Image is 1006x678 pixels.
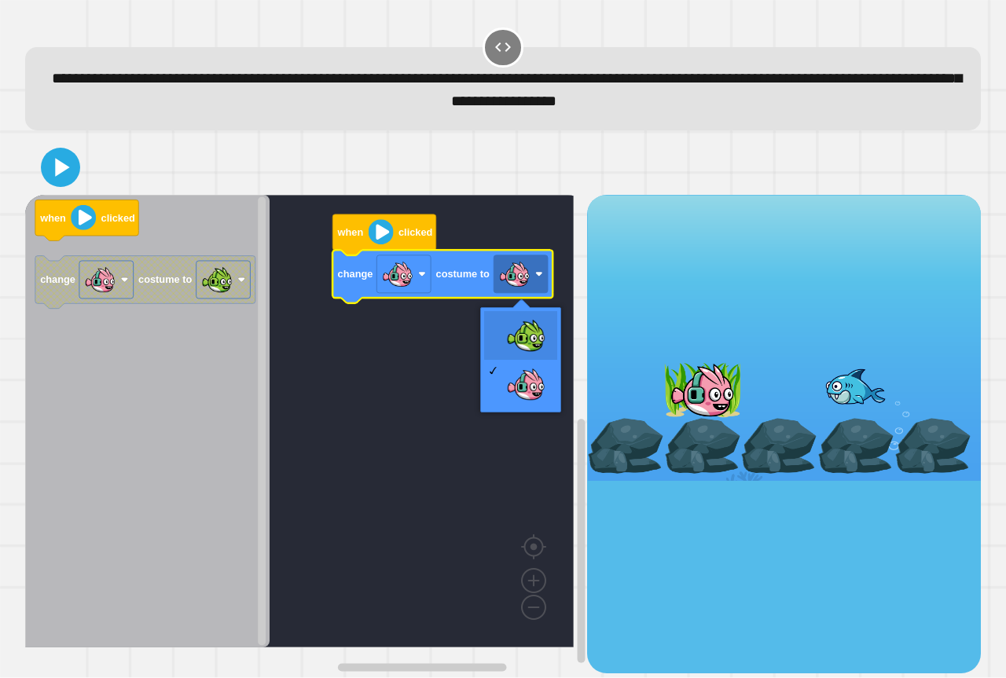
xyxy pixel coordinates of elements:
[506,365,545,404] img: PinkFish
[39,212,66,224] text: when
[436,269,490,280] text: costume to
[40,274,75,286] text: change
[338,269,373,280] text: change
[337,227,364,239] text: when
[398,227,432,239] text: clicked
[101,212,135,224] text: clicked
[506,316,545,355] img: GreenFish
[25,195,587,673] div: Blockly Workspace
[138,274,192,286] text: costume to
